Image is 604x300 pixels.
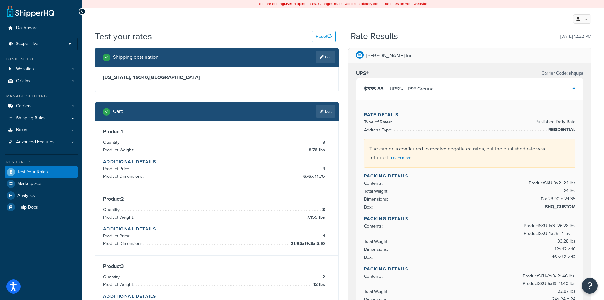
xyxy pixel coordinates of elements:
[95,30,152,43] h1: Test your rates
[72,66,74,72] span: 1
[16,78,30,84] span: Origins
[364,223,384,230] span: Contents:
[321,232,325,240] span: 1
[5,75,78,87] a: Origins1
[560,32,591,41] p: [DATE] 12:22 PM
[103,274,122,280] span: Quantity:
[5,190,78,201] a: Analytics
[551,253,575,261] span: 16 x 12 x 12
[568,70,583,77] span: shqups
[103,196,331,202] h3: Product 2
[103,281,135,288] span: Product Weight:
[527,179,575,187] span: Product SKU-3 x 2 - 24 lbs
[316,105,335,118] a: Edit
[5,75,78,87] li: Origins
[364,254,374,261] span: Box:
[103,240,145,247] span: Product Dimensions:
[103,226,331,232] h4: Additional Details
[284,1,292,7] b: LIVE
[103,158,331,165] h4: Additional Details
[321,206,325,214] span: 3
[305,214,325,221] span: 7.155 lbs
[364,246,390,253] span: Dimensions:
[103,147,135,153] span: Product Weight:
[5,100,78,112] li: Carriers
[17,193,35,198] span: Analytics
[364,196,390,203] span: Dimensions:
[103,173,145,180] span: Product Dimensions:
[71,139,74,145] span: 2
[364,204,374,210] span: Box:
[316,51,335,63] a: Edit
[321,139,325,146] span: 3
[103,129,331,135] h3: Product 1
[5,63,78,75] a: Websites1
[364,266,576,272] h4: Packing Details
[16,139,55,145] span: Advanced Features
[351,31,398,41] h2: Rate Results
[364,188,390,195] span: Total Weight:
[364,273,384,280] span: Contents:
[17,205,38,210] span: Help Docs
[17,181,41,187] span: Marketplace
[302,173,325,180] span: 6 x 6 x 11.75
[312,281,325,289] span: 12 lbs
[522,222,575,237] span: Product SKU-1 x 3 - 26.28 lbs Product SKU-4 x 25 - 7 lbs
[547,126,575,134] span: RESIDENTIAL
[321,273,325,281] span: 2
[307,146,325,154] span: 8.76 lbs
[562,187,575,195] span: 24 lbs
[321,165,325,173] span: 1
[539,195,575,203] span: 12 x 23.90 x 24.35
[103,214,135,221] span: Product Weight:
[5,178,78,190] a: Marketplace
[364,238,390,245] span: Total Weight:
[364,216,576,222] h4: Packing Details
[5,136,78,148] a: Advanced Features2
[521,272,575,288] span: Product SKU-2 x 3 - 21.46 lbs Product SKU-5 x 19 - 11.40 lbs
[16,103,32,109] span: Carriers
[103,263,331,270] h3: Product 3
[356,70,369,77] h3: UPS®
[5,93,78,99] div: Manage Shipping
[5,166,78,178] a: Test Your Rates
[5,202,78,213] a: Help Docs
[16,127,29,133] span: Boxes
[364,180,384,187] span: Contents:
[542,69,583,78] p: Carrier Code:
[72,78,74,84] span: 1
[364,85,384,92] span: $335.88
[364,288,390,295] span: Total Weight:
[5,159,78,165] div: Resources
[16,66,34,72] span: Websites
[103,233,132,239] span: Product Price:
[113,109,123,114] h2: Cart :
[16,116,46,121] span: Shipping Rules
[553,245,575,253] span: 12 x 12 x 16
[5,136,78,148] li: Advanced Features
[5,100,78,112] a: Carriers1
[103,139,122,146] span: Quantity:
[5,112,78,124] li: Shipping Rules
[556,237,575,245] span: 33.28 lbs
[113,54,160,60] h2: Shipping destination :
[312,31,336,42] button: Reset
[16,25,38,31] span: Dashboard
[103,293,331,300] h4: Additional Details
[103,74,331,81] h3: [US_STATE], 49340 , [GEOGRAPHIC_DATA]
[5,124,78,136] a: Boxes
[391,155,414,161] a: Learn more...
[17,170,48,175] span: Test Your Rates
[364,139,576,168] div: The carrier is configured to receive negotiated rates, but the published rate was returned
[364,127,394,133] span: Address Type:
[289,240,325,248] span: 21.95 x 19.8 x 5.10
[5,22,78,34] a: Dashboard
[534,118,575,126] span: Published Daily Rate
[103,206,122,213] span: Quantity:
[364,111,576,118] h4: Rate Details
